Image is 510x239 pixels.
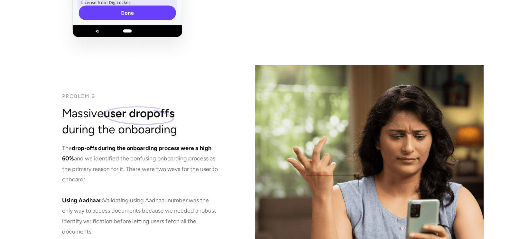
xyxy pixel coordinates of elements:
[62,92,226,100] div: Problem 2
[62,145,211,162] span: drop-offs during the onboarding process were a high 60%
[62,197,103,204] span: Using Aadhaar:
[62,105,226,138] h3: Massive during the onboarding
